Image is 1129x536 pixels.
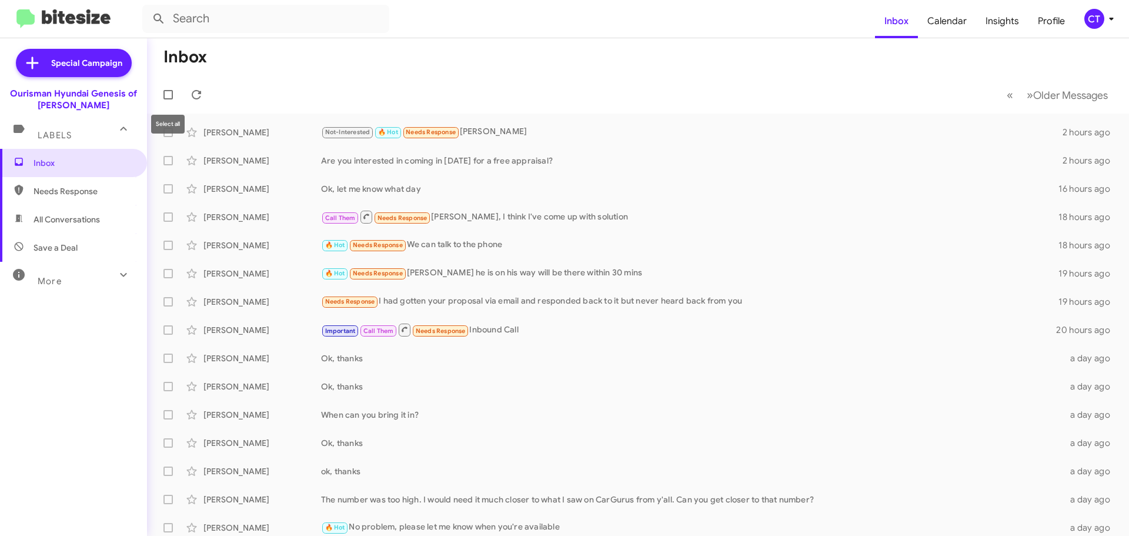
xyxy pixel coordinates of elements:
span: Call Them [363,327,394,335]
span: Labels [38,130,72,141]
span: 🔥 Hot [325,269,345,277]
div: 2 hours ago [1063,126,1120,138]
div: 2 hours ago [1063,155,1120,167]
div: a day ago [1063,494,1120,505]
span: Save a Deal [34,242,78,254]
span: More [38,276,62,287]
span: Needs Response [416,327,466,335]
div: 19 hours ago [1058,296,1120,308]
div: Inbound Call [321,322,1056,337]
div: [PERSON_NAME] [321,125,1063,139]
div: When can you bring it in? [321,409,1063,421]
a: Inbox [875,4,918,38]
nav: Page navigation example [1000,83,1115,107]
div: a day ago [1063,381,1120,392]
a: Insights [976,4,1028,38]
div: [PERSON_NAME] [203,409,321,421]
div: Ok, let me know what day [321,183,1058,195]
span: 🔥 Hot [325,241,345,249]
div: Ok, thanks [321,437,1063,449]
div: Ok, thanks [321,352,1063,364]
div: Select all [151,115,185,134]
div: 16 hours ago [1058,183,1120,195]
div: Are you interested in coming in [DATE] for a free appraisal? [321,155,1063,167]
span: « [1007,88,1013,102]
span: Important [325,327,356,335]
div: [PERSON_NAME] [203,239,321,251]
div: [PERSON_NAME] [203,437,321,449]
button: CT [1074,9,1116,29]
div: [PERSON_NAME] [203,268,321,279]
span: Needs Response [325,298,375,305]
span: Needs Response [406,128,456,136]
div: [PERSON_NAME] [203,296,321,308]
div: We can talk to the phone [321,238,1058,252]
div: [PERSON_NAME] [203,211,321,223]
div: 19 hours ago [1058,268,1120,279]
span: Older Messages [1033,89,1108,102]
span: Needs Response [353,241,403,249]
button: Previous [1000,83,1020,107]
div: [PERSON_NAME], I think I've come up with solution [321,209,1058,224]
span: Needs Response [353,269,403,277]
div: ok, thanks [321,465,1063,477]
div: I had gotten your proposal via email and responded back to it but never heard back from you [321,295,1058,308]
span: Inbox [34,157,133,169]
div: [PERSON_NAME] [203,126,321,138]
div: 18 hours ago [1058,239,1120,251]
div: a day ago [1063,522,1120,534]
span: Needs Response [34,185,133,197]
div: [PERSON_NAME] [203,381,321,392]
div: [PERSON_NAME] [203,465,321,477]
div: a day ago [1063,409,1120,421]
div: [PERSON_NAME] [203,155,321,167]
div: 20 hours ago [1056,324,1120,336]
div: [PERSON_NAME] [203,324,321,336]
a: Profile [1028,4,1074,38]
div: Ok, thanks [321,381,1063,392]
span: Special Campaign [51,57,122,69]
span: Needs Response [378,214,427,222]
div: [PERSON_NAME] [203,494,321,505]
div: a day ago [1063,465,1120,477]
div: The number was too high. I would need it much closer to what I saw on CarGurus from y'all. Can yo... [321,494,1063,505]
div: a day ago [1063,352,1120,364]
span: Not-Interested [325,128,370,136]
h1: Inbox [163,48,207,66]
div: [PERSON_NAME] he is on his way will be there within 30 mins [321,267,1058,280]
a: Special Campaign [16,49,132,77]
input: Search [142,5,389,33]
div: [PERSON_NAME] [203,352,321,364]
button: Next [1020,83,1115,107]
span: 🔥 Hot [325,524,345,531]
div: 18 hours ago [1058,211,1120,223]
div: CT [1084,9,1104,29]
span: » [1027,88,1033,102]
div: [PERSON_NAME] [203,183,321,195]
span: Call Them [325,214,356,222]
span: All Conversations [34,214,100,225]
div: [PERSON_NAME] [203,522,321,534]
span: 🔥 Hot [378,128,398,136]
div: No problem, please let me know when you're available [321,521,1063,534]
div: a day ago [1063,437,1120,449]
a: Calendar [918,4,976,38]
